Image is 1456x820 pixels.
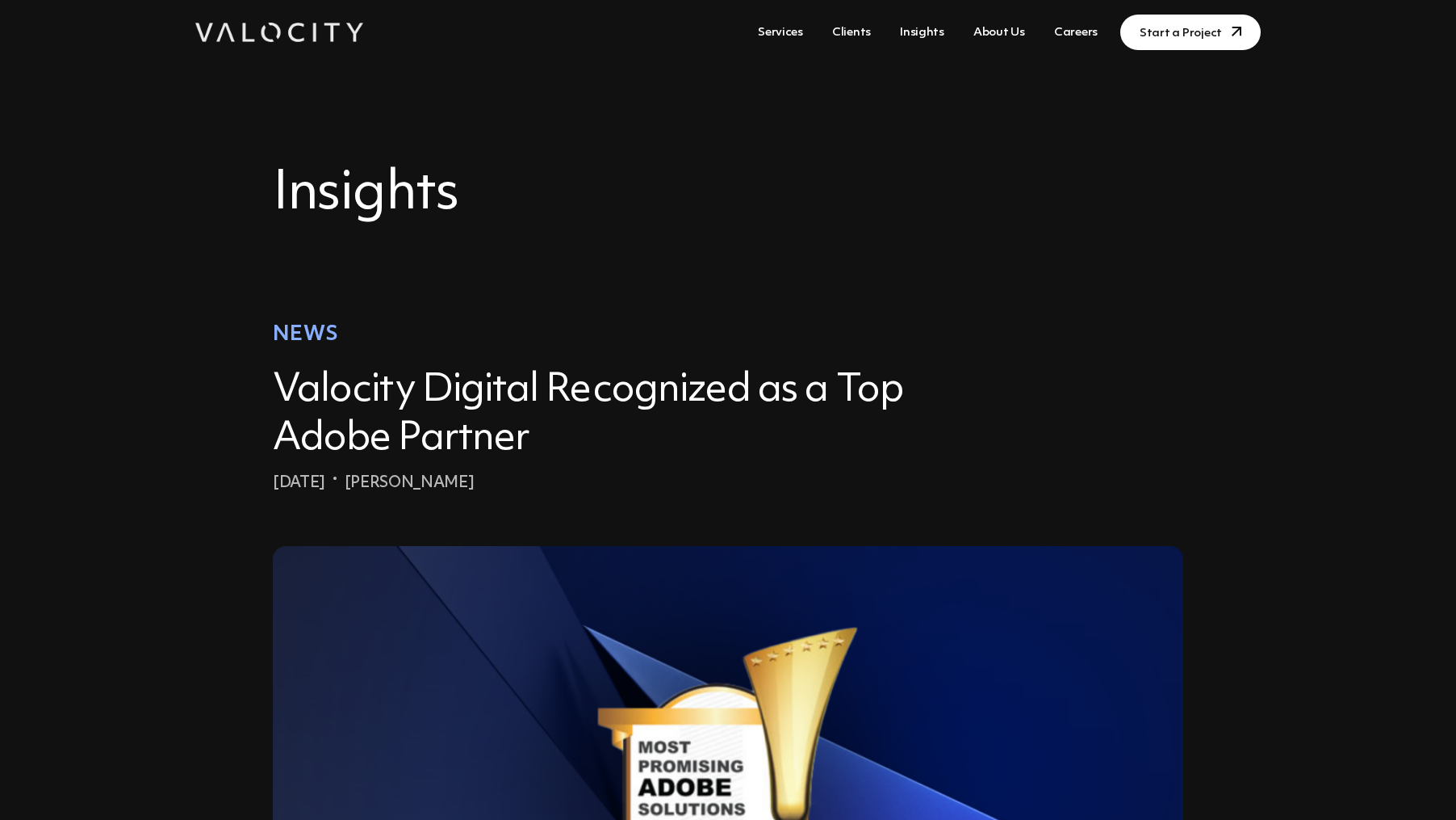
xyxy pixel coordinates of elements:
[893,18,951,48] a: Insights
[273,162,1183,226] h1: Insights
[345,473,474,494] div: [PERSON_NAME]
[751,18,810,48] a: Services
[195,23,363,42] img: Valocity Digital
[1120,15,1261,50] a: Start a Project
[273,371,903,459] a: Valocity Digital Recognized as a Top Adobe Partner
[967,18,1031,48] a: About Us
[273,325,339,345] span: News
[826,18,877,48] a: Clients
[1048,18,1104,48] a: Careers
[273,473,325,494] div: [DATE]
